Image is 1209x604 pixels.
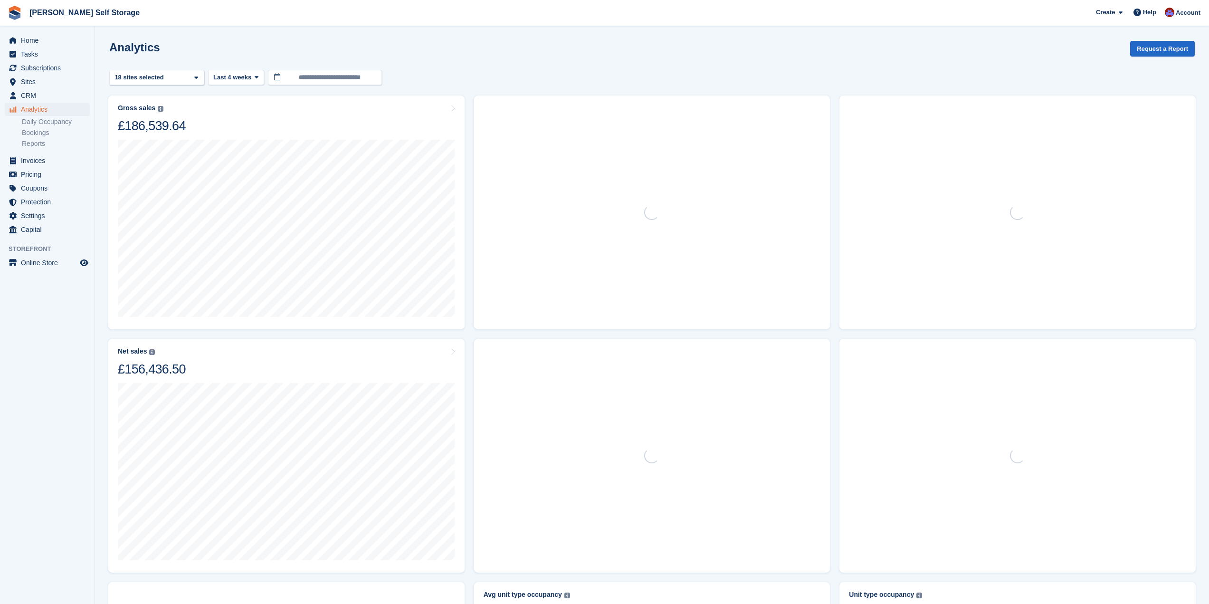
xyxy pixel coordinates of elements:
[213,73,251,82] span: Last 4 weeks
[78,257,90,268] a: Preview store
[118,347,147,355] div: Net sales
[8,6,22,20] img: stora-icon-8386f47178a22dfd0bd8f6a31ec36ba5ce8667c1dd55bd0f319d3a0aa187defe.svg
[5,75,90,88] a: menu
[1096,8,1115,17] span: Create
[5,61,90,75] a: menu
[21,89,78,102] span: CRM
[5,103,90,116] a: menu
[21,182,78,195] span: Coupons
[149,349,155,355] img: icon-info-grey-7440780725fd019a000dd9b08b2336e03edf1995a4989e88bcd33f0948082b44.svg
[5,195,90,209] a: menu
[849,591,914,599] div: Unit type occupancy
[5,168,90,181] a: menu
[9,244,95,254] span: Storefront
[484,591,562,599] div: Avg unit type occupancy
[113,73,168,82] div: 18 sites selected
[5,89,90,102] a: menu
[118,104,155,112] div: Gross sales
[208,70,264,86] button: Last 4 weeks
[21,209,78,222] span: Settings
[22,117,90,126] a: Daily Occupancy
[21,61,78,75] span: Subscriptions
[1176,8,1200,18] span: Account
[1130,41,1195,57] button: Request a Report
[158,106,163,112] img: icon-info-grey-7440780725fd019a000dd9b08b2336e03edf1995a4989e88bcd33f0948082b44.svg
[5,182,90,195] a: menu
[5,209,90,222] a: menu
[21,168,78,181] span: Pricing
[21,223,78,236] span: Capital
[22,139,90,148] a: Reports
[21,48,78,61] span: Tasks
[21,103,78,116] span: Analytics
[5,34,90,47] a: menu
[564,593,570,598] img: icon-info-grey-7440780725fd019a000dd9b08b2336e03edf1995a4989e88bcd33f0948082b44.svg
[118,118,186,134] div: £186,539.64
[1143,8,1156,17] span: Help
[21,34,78,47] span: Home
[21,154,78,167] span: Invoices
[5,48,90,61] a: menu
[21,75,78,88] span: Sites
[916,593,922,598] img: icon-info-grey-7440780725fd019a000dd9b08b2336e03edf1995a4989e88bcd33f0948082b44.svg
[22,128,90,137] a: Bookings
[5,223,90,236] a: menu
[5,256,90,269] a: menu
[21,256,78,269] span: Online Store
[109,41,160,54] h2: Analytics
[21,195,78,209] span: Protection
[118,361,186,377] div: £156,436.50
[1165,8,1174,17] img: Tim Brant-Coles
[5,154,90,167] a: menu
[26,5,143,20] a: [PERSON_NAME] Self Storage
